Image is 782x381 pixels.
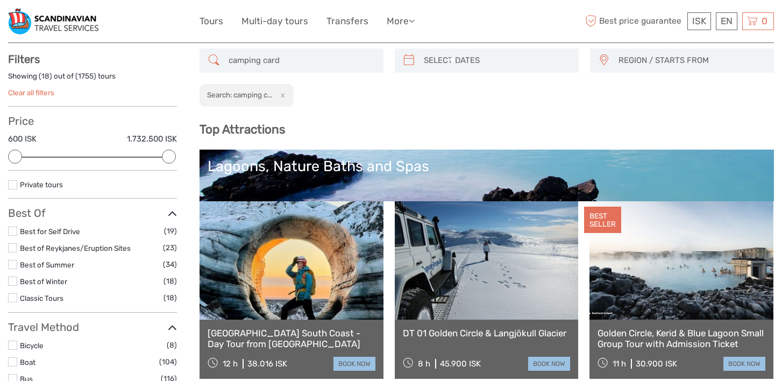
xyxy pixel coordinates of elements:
a: Tours [200,13,223,29]
a: Classic Tours [20,294,63,302]
input: SELECT DATES [420,51,573,70]
h2: Search: camping c... [207,90,272,99]
span: ISK [692,16,706,26]
a: Bicycle [20,341,44,350]
a: DT 01 Golden Circle & Langjökull Glacier [403,328,571,338]
label: 1755 [78,71,94,81]
input: SEARCH [224,51,378,70]
a: Private tours [20,180,63,189]
span: (18) [163,292,177,304]
div: 30.900 ISK [636,359,677,369]
span: 0 [760,16,769,26]
h3: Best Of [8,207,177,220]
a: Boat [20,358,35,366]
a: Golden Circle, Kerid & Blue Lagoon Small Group Tour with Admission Ticket [598,328,765,350]
button: x [274,89,288,101]
div: Lagoons, Nature Baths and Spas [208,158,766,175]
span: (8) [167,339,177,351]
a: More [387,13,415,29]
a: Best of Reykjanes/Eruption Sites [20,244,131,252]
p: We're away right now. Please check back later! [15,19,122,27]
a: Best of Summer [20,260,74,269]
button: Open LiveChat chat widget [124,17,137,30]
img: Scandinavian Travel [8,8,98,34]
a: Best of Winter [20,277,67,286]
h3: Price [8,115,177,128]
div: BEST SELLER [584,207,621,234]
label: 18 [41,71,49,81]
span: (34) [163,258,177,271]
label: 600 ISK [8,133,37,145]
span: 11 h [613,359,626,369]
div: 45.900 ISK [440,359,481,369]
a: Lagoons, Nature Baths and Spas [208,158,766,233]
button: REGION / STARTS FROM [614,52,769,69]
h3: Travel Method [8,321,177,334]
span: 12 h [223,359,238,369]
span: Best price guarantee [582,12,685,30]
a: book now [528,357,570,371]
span: 8 h [418,359,430,369]
a: [GEOGRAPHIC_DATA] South Coast - Day Tour from [GEOGRAPHIC_DATA] [208,328,375,350]
span: (104) [159,356,177,368]
span: (19) [164,225,177,237]
span: (23) [163,242,177,254]
strong: Filters [8,53,40,66]
a: Multi-day tours [241,13,308,29]
span: (18) [163,275,177,287]
div: EN [716,12,737,30]
b: Top Attractions [200,122,285,137]
a: book now [333,357,375,371]
div: Showing ( ) out of ( ) tours [8,71,177,88]
a: book now [723,357,765,371]
div: 38.016 ISK [247,359,287,369]
a: Transfers [326,13,368,29]
a: Clear all filters [8,88,54,97]
label: 1.732.500 ISK [127,133,177,145]
a: Best for Self Drive [20,227,80,236]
